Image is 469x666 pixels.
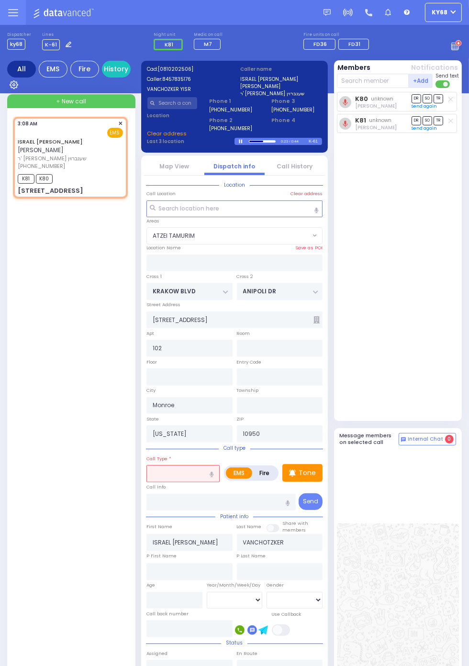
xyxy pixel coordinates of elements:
span: 0 [445,435,454,444]
button: Internal Chat 0 [399,433,456,445]
span: Berish Mertz [356,124,397,131]
button: Send [299,493,323,510]
input: Search member [337,74,409,88]
label: Call back number [146,610,189,617]
p: Tone [299,468,316,478]
span: Call type [219,444,250,452]
span: + New call [56,97,86,106]
span: Phone 2 [209,116,259,124]
span: TR [434,116,443,125]
label: Caller name [241,66,322,73]
label: P Last Name [237,553,266,559]
span: Other building occupants [314,316,320,323]
a: Map View [159,162,189,170]
label: State [146,416,159,422]
span: K80 [36,174,53,184]
span: K81 [18,174,34,184]
label: Fire units on call [303,32,372,38]
img: message.svg [324,9,331,16]
label: [PERSON_NAME] [241,83,322,90]
a: K81 [356,117,367,124]
label: Assigned [146,650,167,657]
label: En Route [237,650,258,657]
div: All [7,61,36,78]
span: Internal Chat [408,436,443,443]
span: Phone 1 [209,97,259,105]
div: Fire [70,61,99,78]
button: ky68 [425,3,462,22]
span: Phone 3 [271,97,322,105]
label: Gender [267,582,284,588]
a: Send again [412,125,437,131]
span: Status [221,639,247,646]
input: Search location here [146,200,323,218]
label: Save as POI [295,244,323,251]
label: Lines [42,32,74,38]
span: [PHONE_NUMBER] [18,162,65,170]
label: ר' [PERSON_NAME] שענברוין [241,90,322,97]
label: Floor [146,359,157,366]
label: VANCHOZKER YISR [147,86,229,93]
span: ר' [PERSON_NAME] שענברוין [18,155,120,163]
a: ISRAEL [PERSON_NAME] [18,138,83,145]
span: DR [412,116,421,125]
label: Entry Code [237,359,262,366]
label: Room [237,330,250,337]
label: Cad: [147,66,229,73]
label: Dispatcher [7,32,31,38]
span: TR [434,94,443,103]
div: K-61 [309,138,322,145]
label: ZIP [237,416,244,422]
span: DR [412,94,421,103]
label: Apt [146,330,154,337]
span: ATZEI TAMURIM [153,232,195,240]
span: FD36 [313,40,327,48]
a: Dispatch info [214,162,256,170]
span: Clear address [147,130,187,137]
span: EMS [107,128,123,138]
span: 3:08 AM [18,120,37,127]
label: Age [146,582,155,588]
span: M7 [204,40,212,48]
span: [PERSON_NAME] [18,146,64,154]
span: unknown [369,117,392,124]
a: History [102,61,131,78]
label: Use Callback [272,611,301,618]
span: ky68 [432,8,447,17]
label: Areas [146,218,159,224]
label: Clear address [290,190,323,197]
label: Call Type * [146,455,171,462]
span: ky68 [7,39,25,50]
label: Call Info [146,484,166,490]
label: Cross 2 [237,273,254,280]
label: Medic on call [194,32,223,38]
label: [PHONE_NUMBER] [271,106,314,113]
span: ATZEI TAMURIM [146,227,323,244]
label: Township [237,387,259,394]
label: Fire [252,467,277,479]
label: Night unit [154,32,186,38]
label: P First Name [146,553,177,559]
span: Phone 4 [271,116,322,124]
div: / [289,136,290,147]
span: K-61 [42,39,60,50]
label: Street Address [146,301,180,308]
label: [PHONE_NUMBER] [209,106,252,113]
label: Turn off text [435,79,451,89]
label: EMS [226,467,252,479]
span: Shlomo Appel [356,102,397,110]
input: Search a contact [147,97,198,109]
label: City [146,387,156,394]
div: 0:23 [280,136,289,147]
a: K80 [356,95,368,102]
a: Call History [277,162,313,170]
span: 8457835176 [163,76,191,83]
span: Patient info [215,513,253,520]
label: Caller: [147,76,229,83]
label: ISRAEL [PERSON_NAME] [241,76,322,83]
img: comment-alt.png [401,437,406,442]
label: Cross 1 [146,273,162,280]
button: +Add [409,74,433,88]
label: Last 3 location [147,138,235,145]
div: [STREET_ADDRESS] [18,186,83,196]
